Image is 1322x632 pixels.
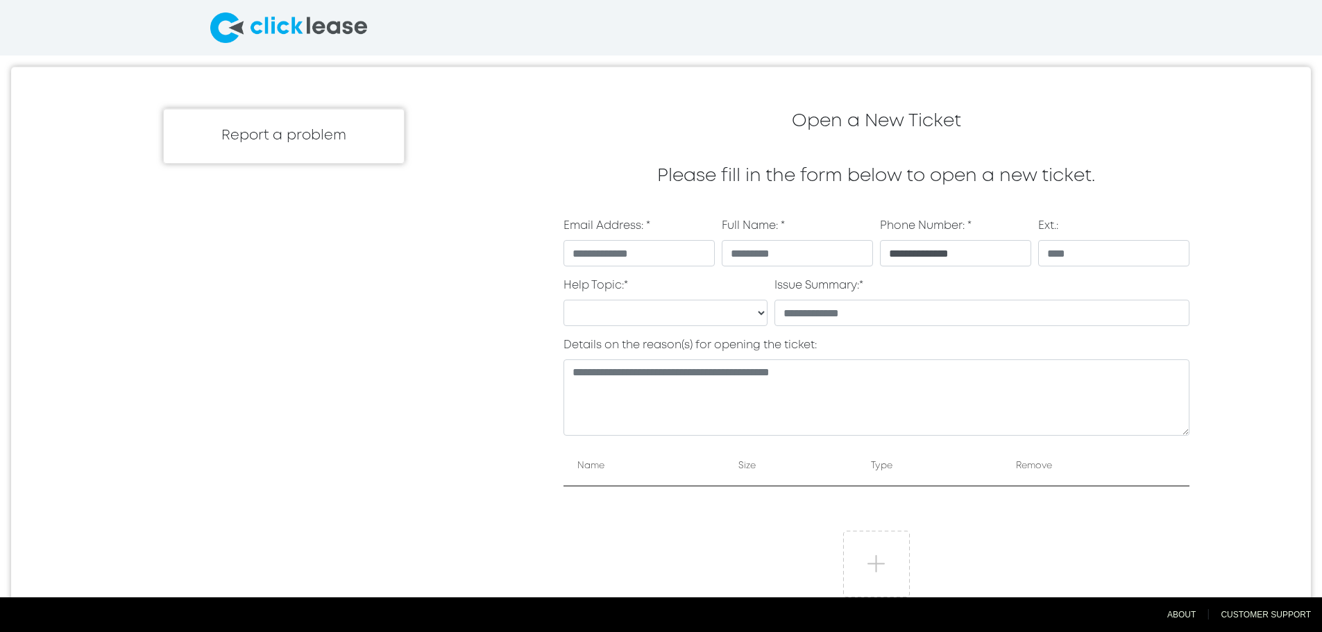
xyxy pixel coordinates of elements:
[210,12,367,43] img: logo-larg
[563,337,817,354] label: Details on the reason(s) for opening the ticket:
[722,218,785,234] label: Full Name: *
[724,447,857,486] th: Size
[774,277,863,294] label: Issue Summary:*
[563,218,650,234] label: Email Address: *
[1210,597,1322,632] a: Customer Support
[163,108,405,164] div: Report a problem
[1038,218,1058,234] label: Ext.:
[563,277,628,294] label: Help Topic:*
[1002,447,1189,486] th: Remove
[857,447,1001,486] th: Type
[563,447,724,486] th: Name
[880,218,972,234] label: Phone Number: *
[1156,597,1207,632] a: About
[553,108,1200,135] div: Open a New Ticket
[553,163,1200,190] div: Please fill in the form below to open a new ticket.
